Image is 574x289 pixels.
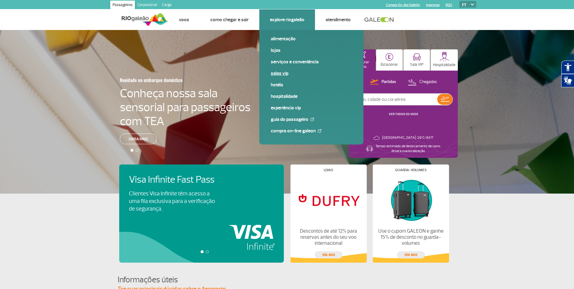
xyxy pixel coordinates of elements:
[395,168,427,172] h4: Guarda-volumes
[295,228,361,246] p: Descontos de até 12% para reservas antes do seu voo internacional
[310,118,314,121] img: External Link Icon
[378,228,444,246] p: Use o cupom GALEON e ganhe 15% de desconto no guarda-volumes
[561,74,574,87] button: Abrir tradutor de língua de sinais.
[129,174,274,213] a: Visa Infinite Fast PassClientes Visa Infinite têm acesso a uma fila exclusiva para a verificação ...
[378,177,444,223] img: Guarda-volumes
[271,47,352,54] a: Lojas
[270,17,304,23] a: Explore RIOgaleão
[368,78,398,86] button: Partidas
[561,61,574,87] div: Plugin de acessibilidade da Hand Talk.
[382,135,433,140] p: [GEOGRAPHIC_DATA]: 29°C/84°F
[271,35,352,42] a: Alimentação
[385,53,393,61] img: carParkingHome.svg
[446,3,452,7] a: RQS
[561,61,574,74] button: Abrir recursos assistivos.
[433,63,455,67] p: Hospitalidade
[271,116,352,123] a: Guia do Passageiro
[382,79,396,85] p: Partidas
[271,70,352,77] a: Salas VIP
[118,274,457,285] h4: Informações úteis
[120,74,221,86] h3: Novidade no embarque doméstico
[431,49,458,71] button: Hospitalidade
[210,17,249,23] a: Como chegar e sair
[440,52,449,61] img: hospitality.svg
[426,3,440,7] a: Imprensa
[403,49,430,71] button: Sala VIP
[419,79,437,85] p: Chegadas
[376,49,403,71] button: Estacionar
[179,17,189,23] a: Voos
[135,1,159,10] a: Corporativo
[295,177,361,223] img: Lojas
[110,1,135,10] a: Passageiros
[381,62,398,67] p: Estacionar
[354,94,437,105] input: Voo, cidade ou cia aérea
[386,3,420,7] a: Compra On-line GaleOn
[410,62,424,67] p: Sala VIP
[326,17,351,23] a: Atendimento
[318,129,321,133] img: External Link Icon
[324,168,333,172] h4: Lojas
[120,86,251,128] h4: Conheça nossa sala sensorial para passageiros com TEA
[271,105,352,111] a: Experiência VIP
[315,251,343,258] a: veja mais
[397,251,425,258] a: veja mais
[271,128,352,134] a: Compra On-line GaleOn
[271,81,352,88] a: Hotéis
[129,174,225,185] h4: Visa Infinite Fast Pass
[406,78,439,86] button: Chegadas
[159,1,174,10] a: Cargo
[389,112,418,116] a: VER TODOS OS VOOS
[387,112,420,117] button: VER TODOS OS VOOS
[271,58,352,65] a: Serviços e Conveniência
[129,190,215,213] p: Clientes Visa Infinite têm acesso a uma fila exclusiva para a verificação de segurança.
[413,53,421,61] img: vipRoom.svg
[120,134,157,144] a: Saiba mais
[376,144,441,154] p: Tempo estimado de deslocamento de carro: Ative a sua localização
[271,93,352,100] a: Hospitalidade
